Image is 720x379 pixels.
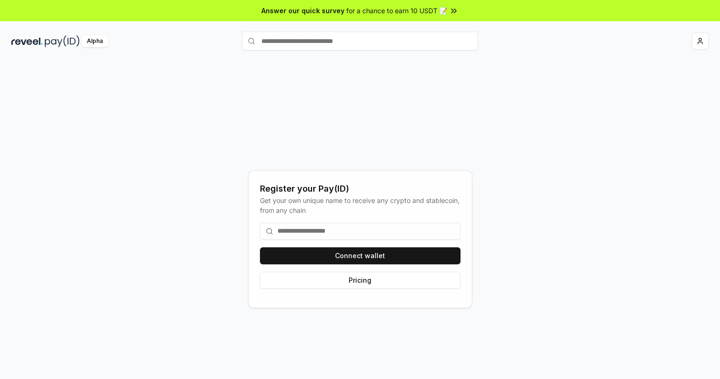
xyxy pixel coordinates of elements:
button: Connect wallet [260,247,460,264]
img: pay_id [45,35,80,47]
span: Answer our quick survey [261,6,344,16]
span: for a chance to earn 10 USDT 📝 [346,6,447,16]
div: Alpha [82,35,108,47]
button: Pricing [260,272,460,289]
img: reveel_dark [11,35,43,47]
div: Register your Pay(ID) [260,182,460,195]
div: Get your own unique name to receive any crypto and stablecoin, from any chain [260,195,460,215]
